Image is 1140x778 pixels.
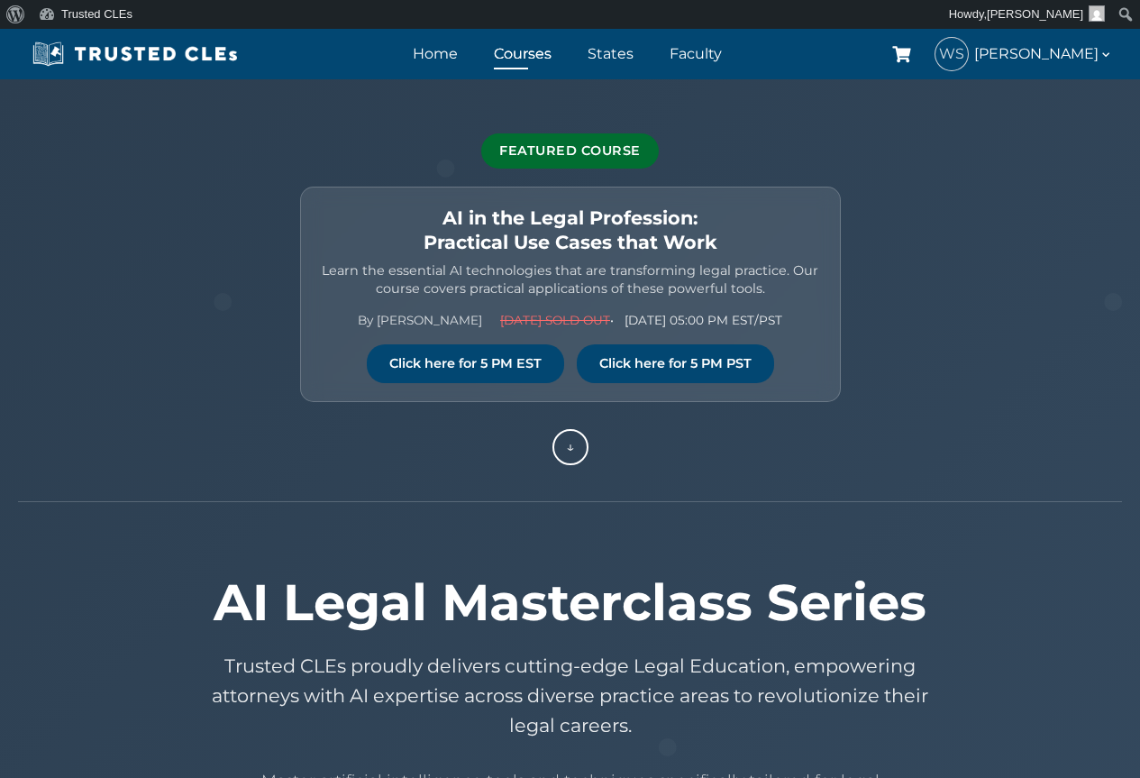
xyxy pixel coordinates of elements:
[987,7,1083,21] span: [PERSON_NAME]
[583,41,638,67] a: States
[27,41,242,68] img: Trusted CLEs
[319,206,822,254] h2: AI in the Legal Profession: Practical Use Cases that Work
[577,344,774,383] a: Click here for 5 PM PST
[367,344,564,383] a: Click here for 5 PM EST
[358,313,482,327] a: By [PERSON_NAME]
[210,651,931,741] p: Trusted CLEs proudly delivers cutting-edge Legal Education, empowering attorneys with AI expertis...
[30,572,1111,633] h1: AI Legal Masterclass Series
[489,41,556,67] a: Courses
[665,41,726,67] a: Faculty
[566,435,575,459] span: ↓
[408,41,462,67] a: Home
[935,38,968,70] span: WS
[500,311,782,331] span: • [DATE] 05:00 PM EST/PST
[500,313,610,327] span: [DATE] SOLD OUT
[974,42,1113,66] span: [PERSON_NAME]
[319,261,822,297] p: Learn the essential AI technologies that are transforming legal practice. Our course covers pract...
[481,133,659,169] div: Featured Course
